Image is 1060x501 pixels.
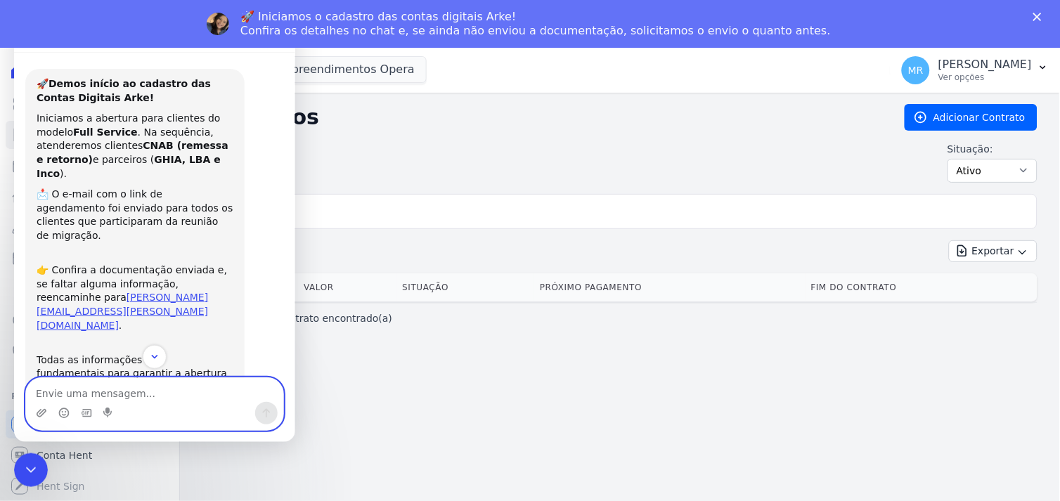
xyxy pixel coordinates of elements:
[22,140,207,165] b: GHIA, LBA e Inco
[891,51,1060,90] button: MR [PERSON_NAME] Ver opções
[22,174,219,228] div: 📩 O e-mail com o link de agendamento foi enviado para todos os clientes que participaram da reuni...
[22,126,214,151] b: CNAB (remessa e retorno)
[6,152,174,180] a: Parcelas
[534,273,806,301] th: Próximo Pagamento
[129,331,153,355] button: Scroll to bottom
[938,58,1032,72] p: [PERSON_NAME]
[22,325,219,380] div: Todas as informações são fundamentais para garantir a abertura da conta sem atrasos.
[6,214,174,242] a: Clientes
[6,275,174,304] a: Transferências
[396,273,534,301] th: Situação
[6,245,174,273] a: Minha Carteira
[1033,13,1047,21] div: Fechar
[22,278,194,316] a: [PERSON_NAME][EMAIL_ADDRESS][PERSON_NAME][DOMAIN_NAME]
[938,72,1032,83] p: Ver opções
[240,10,831,38] div: 🚀 Iniciamos o cadastro das contas digitais Arke! Confira os detalhes no chat e, se ainda não envi...
[6,121,174,149] a: Contratos
[908,65,924,75] span: MR
[22,63,219,91] div: 🚀
[11,55,270,475] div: Adriane diz…
[44,393,56,405] button: Selecionador de Emoji
[948,142,1038,156] label: Situação:
[949,240,1038,262] button: Exportar
[226,197,1031,226] input: Buscar por nome do lote
[241,388,264,410] button: Enviar uma mensagem
[6,337,174,365] a: Negativação
[22,64,197,89] b: Demos início ao cadastro das Contas Digitais Arke!
[14,14,295,442] iframe: Intercom live chat
[67,393,78,405] button: Selecionador de GIF
[11,388,168,405] div: Plataformas
[207,13,229,35] img: Profile image for Adriane
[37,448,92,462] span: Conta Hent
[298,273,396,301] th: Valor
[11,55,231,444] div: 🚀Demos início ao cadastro das Contas Digitais Arke!Iniciamos a abertura para clientes do modeloFu...
[14,453,48,487] iframe: Intercom live chat
[202,105,882,130] h2: Contratos
[59,112,124,124] b: Full Service
[68,18,91,32] p: Ativo
[89,393,101,405] button: Start recording
[247,6,272,31] div: Fechar
[6,183,174,211] a: Lotes
[22,236,219,319] div: 👉 Confira a documentação enviada e, se faltar alguma informação, reencaminhe para .
[905,104,1038,131] a: Adicionar Contrato
[22,98,219,167] div: Iniciamos a abertura para clientes do modelo . Na sequência, atenderemos clientes e parceiros ( ).
[806,273,1038,301] th: Fim do Contrato
[6,410,174,438] a: Recebíveis
[6,306,174,334] a: Crédito
[12,364,269,388] textarea: Envie uma mensagem...
[219,311,392,325] p: Nenhum(a) contrato encontrado(a)
[6,90,174,118] a: Visão Geral
[22,393,33,405] button: Upload do anexo
[220,6,247,32] button: Início
[202,56,427,83] button: Rmk 2 Empreendimentos Opera
[6,441,174,469] a: Conta Hent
